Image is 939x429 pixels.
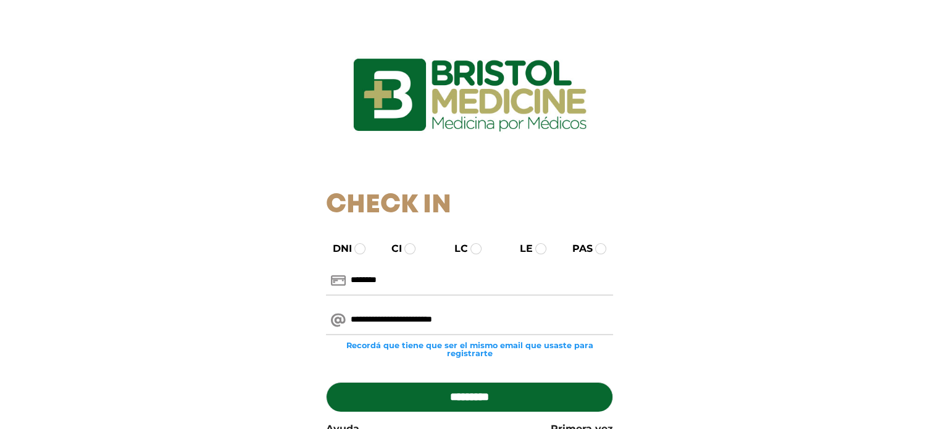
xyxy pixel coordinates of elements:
small: Recordá que tiene que ser el mismo email que usaste para registrarte [326,341,613,357]
h1: Check In [326,190,613,221]
label: DNI [322,241,352,256]
label: PAS [561,241,593,256]
label: LE [509,241,533,256]
img: logo_ingresarbristol.jpg [303,15,636,175]
label: CI [380,241,402,256]
label: LC [443,241,468,256]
